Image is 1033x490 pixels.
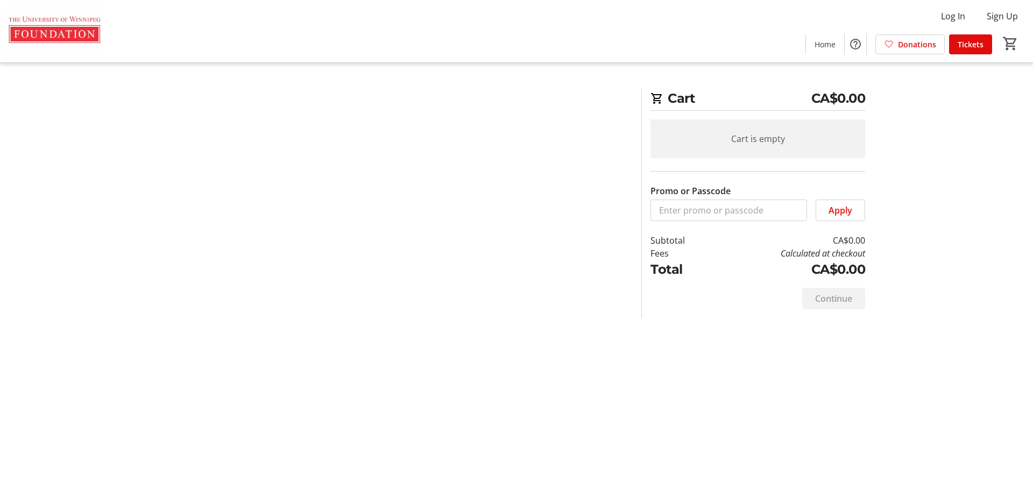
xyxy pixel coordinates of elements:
[815,39,836,50] span: Home
[932,8,974,25] button: Log In
[650,247,713,260] td: Fees
[6,4,102,58] img: The U of W Foundation's Logo
[650,200,807,221] input: Enter promo or passcode
[898,39,936,50] span: Donations
[875,34,945,54] a: Donations
[650,119,865,158] div: Cart is empty
[811,89,866,108] span: CA$0.00
[806,34,844,54] a: Home
[958,39,984,50] span: Tickets
[650,234,713,247] td: Subtotal
[713,247,865,260] td: Calculated at checkout
[949,34,992,54] a: Tickets
[713,234,865,247] td: CA$0.00
[987,10,1018,23] span: Sign Up
[816,200,865,221] button: Apply
[650,184,731,197] label: Promo or Passcode
[845,33,866,55] button: Help
[829,204,852,217] span: Apply
[713,260,865,279] td: CA$0.00
[650,260,713,279] td: Total
[978,8,1027,25] button: Sign Up
[650,89,865,111] h2: Cart
[1001,34,1020,53] button: Cart
[941,10,965,23] span: Log In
